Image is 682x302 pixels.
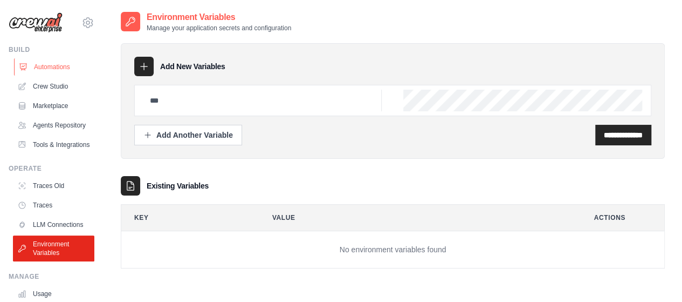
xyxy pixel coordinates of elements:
h3: Add New Variables [160,61,225,72]
th: Actions [581,205,665,231]
a: Automations [14,58,95,76]
a: LLM Connections [13,216,94,233]
div: Operate [9,164,94,173]
a: Crew Studio [13,78,94,95]
a: Traces Old [13,177,94,194]
img: Logo [9,12,63,33]
a: Agents Repository [13,117,94,134]
h2: Environment Variables [147,11,291,24]
a: Traces [13,197,94,214]
td: No environment variables found [121,231,664,269]
a: Marketplace [13,97,94,115]
div: Add Another Variable [143,130,233,140]
h3: Existing Variables [147,180,209,191]
a: Tools & Integrations [13,136,94,153]
th: Value [259,205,573,231]
div: Build [9,45,94,54]
a: Environment Variables [13,236,94,261]
button: Add Another Variable [134,125,242,145]
th: Key [121,205,251,231]
div: Manage [9,272,94,281]
p: Manage your application secrets and configuration [147,24,291,32]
